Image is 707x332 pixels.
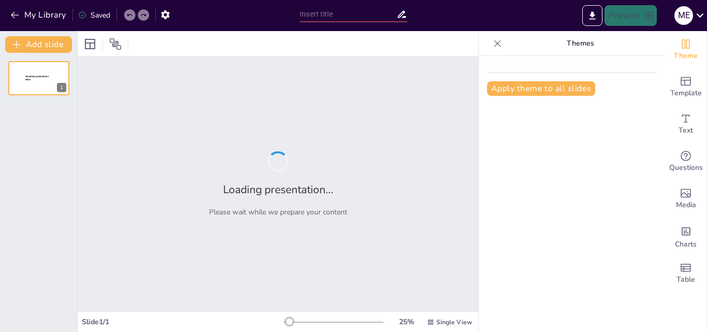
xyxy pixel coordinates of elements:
div: Add images, graphics, shapes or video [665,180,706,218]
div: Saved [78,10,110,20]
button: Present [605,5,656,26]
div: 1 [8,61,69,95]
div: Add ready made slides [665,68,706,106]
span: Sendsteps presentation editor [25,75,49,81]
input: Insert title [300,7,396,22]
div: Add text boxes [665,106,706,143]
div: Add a table [665,255,706,292]
div: 25 % [394,317,419,327]
span: Charts [675,239,697,250]
span: Table [676,274,695,285]
span: Theme [674,50,698,62]
div: Get real-time input from your audience [665,143,706,180]
span: Single View [436,318,472,326]
button: Export to PowerPoint [582,5,602,26]
span: Media [676,199,696,211]
p: Please wait while we prepare your content [209,207,347,217]
p: Themes [506,31,655,56]
button: Apply theme to all slides [487,81,595,96]
div: Layout [82,36,98,52]
button: My Library [8,7,70,23]
h2: Loading presentation... [223,182,333,197]
button: M E [674,5,693,26]
div: Slide 1 / 1 [82,317,284,327]
span: Questions [669,162,703,174]
div: 1 [57,83,66,92]
div: M E [674,6,693,25]
span: Text [679,125,693,136]
div: Add charts and graphs [665,218,706,255]
div: Change the overall theme [665,31,706,68]
span: Position [109,38,122,50]
span: Template [670,88,702,99]
button: Add slide [5,36,72,53]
